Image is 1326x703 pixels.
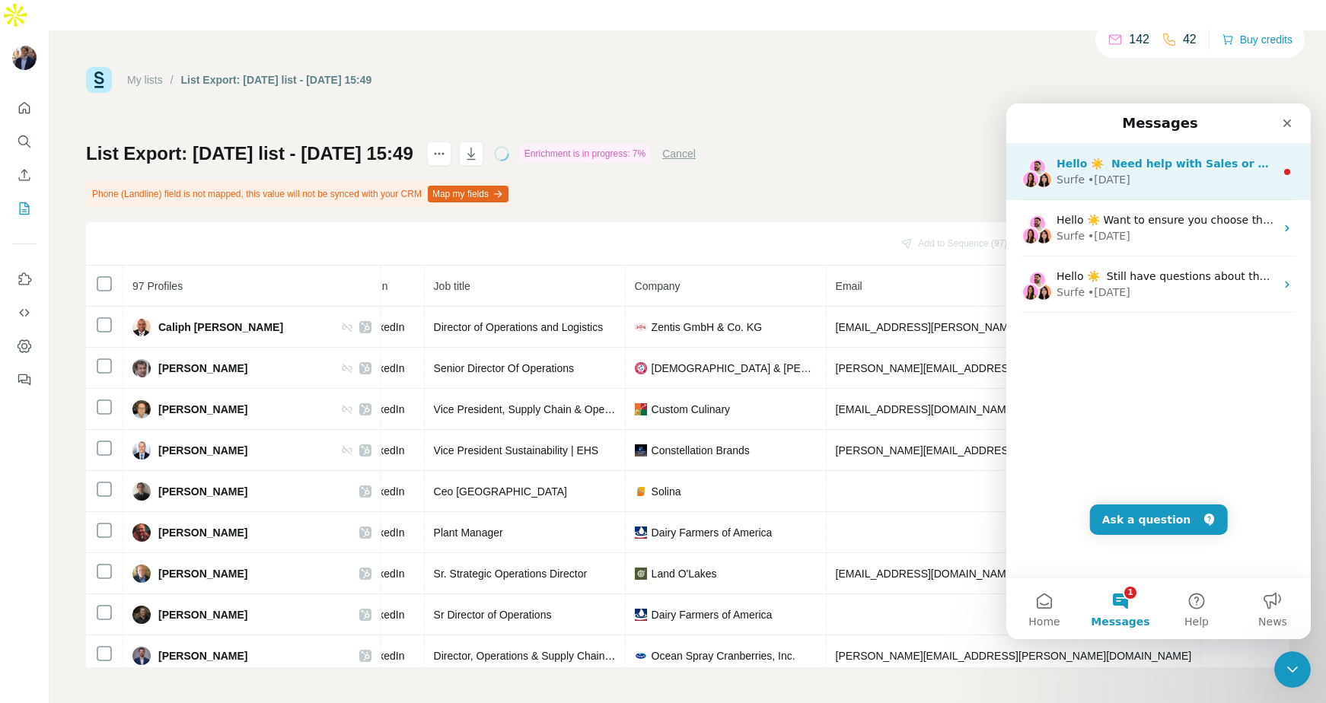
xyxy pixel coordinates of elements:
span: Messages [84,513,143,523]
span: LinkedIn [365,443,405,458]
img: Christian avatar [22,111,40,129]
button: Feedback [12,366,37,393]
span: 97 Profiles [132,280,183,292]
iframe: Intercom live chat [1274,651,1311,688]
span: Dairy Farmers of America [652,607,773,622]
span: [EMAIL_ADDRESS][DOMAIN_NAME] [836,403,1016,415]
span: Land O'Lakes [652,566,717,581]
span: Hello ☀️ ​ Still have questions about the Surfe plans and pricing shown? ​ Visit our Help Center,... [50,167,802,179]
img: Avatar [132,400,151,418]
div: Surfe [50,125,78,141]
img: Avatar [132,523,151,542]
div: • [DATE] [81,68,124,84]
span: LinkedIn [365,484,405,499]
p: 42 [1183,30,1197,49]
span: [PERSON_NAME] [158,525,247,540]
div: Surfe [50,68,78,84]
img: Aurélie avatar [15,123,33,142]
button: Search [12,128,37,155]
div: Phone (Landline) field is not mapped, this value will not be synced with your CRM [86,181,512,207]
img: company-logo [635,444,647,456]
span: News [252,513,281,523]
span: Help [178,513,202,523]
span: [EMAIL_ADDRESS][PERSON_NAME][PERSON_NAME][DOMAIN_NAME] [836,321,1192,333]
span: [PERSON_NAME][EMAIL_ADDRESS][PERSON_NAME][DOMAIN_NAME] [836,444,1192,456]
img: Maryam avatar [28,180,46,198]
span: Company [635,280,681,292]
img: Avatar [132,359,151,377]
span: Home [22,513,53,523]
span: Constellation Brands [652,443,750,458]
img: Maryam avatar [28,123,46,142]
img: Avatar [132,647,151,665]
img: Avatar [132,606,151,624]
span: Hello ☀️ Want to ensure you choose the most suitable Surfe plan for you and your team? Check our ... [50,110,789,122]
img: Surfe Logo [86,67,112,93]
span: [PERSON_NAME] [158,361,247,376]
span: [PERSON_NAME] [158,648,247,663]
img: Avatar [132,441,151,460]
span: Senior Director Of Operations [434,362,574,374]
a: My lists [127,74,163,86]
span: [DEMOGRAPHIC_DATA] & [PERSON_NAME] [652,361,817,376]
span: Job title [434,280,470,292]
span: Ocean Spray Cranberries, Inc. [652,648,795,663]
div: • [DATE] [81,181,124,197]
img: company-logo [635,403,647,415]
span: LinkedIn [365,566,405,581]
span: Zentis GmbH & Co. KG [652,320,762,335]
img: company-logo [635,568,647,580]
span: [PERSON_NAME] [158,443,247,458]
span: [PERSON_NAME] [158,484,247,499]
iframe: Intercom live chat [1006,103,1311,639]
span: Director of Operations and Logistics [434,321,604,333]
span: LinkedIn [365,607,405,622]
span: Email [836,280,862,292]
img: company-logo [635,609,647,621]
img: company-logo [635,526,647,539]
div: Surfe [50,181,78,197]
img: Aurélie avatar [15,180,33,198]
img: company-logo [635,650,647,662]
img: Christian avatar [22,167,40,186]
span: [PERSON_NAME] [158,607,247,622]
button: Dashboard [12,332,37,360]
button: Help [152,475,228,536]
button: Enrich CSV [12,161,37,189]
span: LinkedIn [365,648,405,663]
img: Avatar [12,46,37,70]
span: Custom Culinary [652,402,730,417]
button: News [228,475,304,536]
span: Director, Operations & Supply Chain Strategy and Contract Manufacturing [434,650,783,662]
span: Ceo [GEOGRAPHIC_DATA] [434,485,567,498]
button: Ask a question [84,401,222,431]
span: LinkedIn [365,525,405,540]
span: Dairy Farmers of America [652,525,773,540]
span: LinkedIn [365,320,405,335]
img: Avatar [132,318,151,336]
button: Use Surfe API [12,299,37,326]
span: Vice President Sustainability | EHS [434,444,599,456]
img: company-logo [635,362,647,374]
button: Messages [76,475,152,536]
span: [PERSON_NAME][EMAIL_ADDRESS][PERSON_NAME][DOMAIN_NAME] [836,650,1192,662]
button: Buy credits [1222,29,1293,50]
button: Use Surfe on LinkedIn [12,266,37,293]
span: Caliph [PERSON_NAME] [158,320,283,335]
button: actions [427,142,451,166]
p: 142 [1129,30,1149,49]
img: company-logo [635,485,647,498]
button: My lists [12,195,37,222]
span: Vice President, Supply Chain & Operations [434,403,637,415]
div: Enrichment is in progress: 7% [520,145,650,163]
span: LinkedIn [365,361,405,376]
span: LinkedIn [365,402,405,417]
button: Cancel [662,146,696,161]
span: [PERSON_NAME] [158,402,247,417]
img: company-logo [635,321,647,333]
